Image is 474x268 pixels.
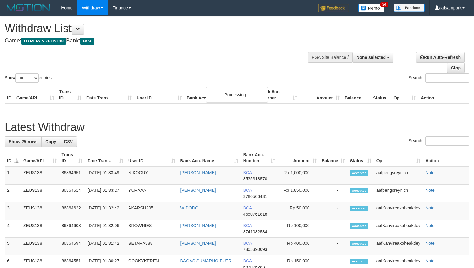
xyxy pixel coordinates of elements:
[356,55,386,60] span: None selected
[45,139,56,144] span: Copy
[9,139,37,144] span: Show 25 rows
[180,188,216,193] a: [PERSON_NAME]
[126,149,178,167] th: User ID: activate to sort column ascending
[350,241,368,246] span: Accepted
[342,86,371,104] th: Balance
[380,2,388,7] span: 34
[391,86,418,104] th: Op
[134,86,184,104] th: User ID
[425,73,469,83] input: Search:
[374,220,423,238] td: aafKanvireakpheakdey
[409,73,469,83] label: Search:
[347,149,374,167] th: Status: activate to sort column ascending
[257,86,300,104] th: Bank Acc. Number
[180,223,216,228] a: [PERSON_NAME]
[243,223,252,228] span: BCA
[319,238,348,255] td: -
[59,202,85,220] td: 86864622
[416,52,465,63] a: Run Auto-Refresh
[21,167,59,185] td: ZEUS138
[64,139,73,144] span: CSV
[5,185,21,202] td: 2
[14,86,57,104] th: Game/API
[278,238,319,255] td: Rp 400,000
[374,238,423,255] td: aafKanvireakpheakdey
[243,241,252,246] span: BCA
[85,185,126,202] td: [DATE] 01:33:27
[425,241,435,246] a: Note
[21,185,59,202] td: ZEUS138
[243,247,267,252] span: Copy 7805390093 to clipboard
[241,149,278,167] th: Bank Acc. Number: activate to sort column ascending
[423,149,469,167] th: Action
[5,38,310,44] h4: Game: Bank:
[278,149,319,167] th: Amount: activate to sort column ascending
[447,63,465,73] a: Stop
[319,149,348,167] th: Balance: activate to sort column ascending
[319,167,348,185] td: -
[243,212,267,217] span: Copy 4650761818 to clipboard
[21,202,59,220] td: ZEUS138
[318,4,349,12] img: Feedback.jpg
[206,87,268,103] div: Processing...
[5,22,310,35] h1: Withdraw List
[126,185,178,202] td: YURAAA
[243,205,252,210] span: BCA
[180,170,216,175] a: [PERSON_NAME]
[85,149,126,167] th: Date Trans.: activate to sort column ascending
[180,241,216,246] a: [PERSON_NAME]
[425,136,469,146] input: Search:
[57,86,84,104] th: Trans ID
[278,202,319,220] td: Rp 50,000
[394,4,425,12] img: panduan.png
[352,52,393,63] button: None selected
[358,4,384,12] img: Button%20Memo.svg
[5,167,21,185] td: 1
[80,38,94,45] span: BCA
[374,202,423,220] td: aafKanvireakpheakdey
[5,149,21,167] th: ID: activate to sort column descending
[300,86,342,104] th: Amount
[180,258,232,263] a: BAGAS SUMARNO PUTR
[126,238,178,255] td: SETARA888
[85,167,126,185] td: [DATE] 01:33:49
[278,167,319,185] td: Rp 1,000,000
[5,238,21,255] td: 5
[5,73,52,83] label: Show entries
[85,220,126,238] td: [DATE] 01:32:06
[60,136,77,147] a: CSV
[21,149,59,167] th: Game/API: activate to sort column ascending
[319,202,348,220] td: -
[243,170,252,175] span: BCA
[5,202,21,220] td: 3
[180,205,199,210] a: WIDODO
[319,220,348,238] td: -
[350,223,368,229] span: Accepted
[350,206,368,211] span: Accepted
[374,185,423,202] td: aafpengsreynich
[319,185,348,202] td: -
[243,229,267,234] span: Copy 3741082584 to clipboard
[21,38,66,45] span: OXPLAY > ZEUS138
[59,220,85,238] td: 86864608
[425,223,435,228] a: Note
[243,258,252,263] span: BCA
[5,220,21,238] td: 4
[178,149,241,167] th: Bank Acc. Name: activate to sort column ascending
[5,121,469,134] h1: Latest Withdraw
[278,185,319,202] td: Rp 1,850,000
[308,52,352,63] div: PGA Site Balance /
[184,86,257,104] th: Bank Acc. Name
[59,149,85,167] th: Trans ID: activate to sort column ascending
[126,202,178,220] td: AKARSU205
[126,220,178,238] td: BROWNIES
[425,170,435,175] a: Note
[374,167,423,185] td: aafpengsreynich
[350,188,368,193] span: Accepted
[41,136,60,147] a: Copy
[374,149,423,167] th: Op: activate to sort column ascending
[21,238,59,255] td: ZEUS138
[5,86,14,104] th: ID
[243,194,267,199] span: Copy 3780506431 to clipboard
[85,202,126,220] td: [DATE] 01:32:42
